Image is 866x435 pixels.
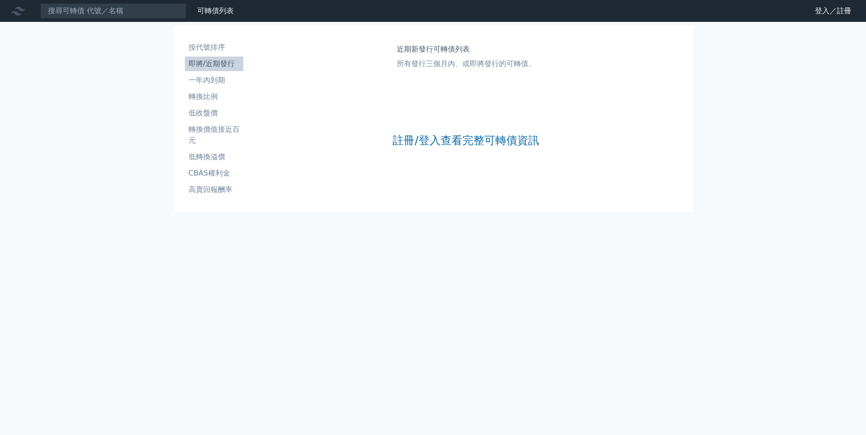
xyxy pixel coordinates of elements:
a: 低轉換溢價 [185,150,243,164]
a: 註冊/登入查看完整可轉債資訊 [393,133,539,148]
input: 搜尋可轉債 代號／名稱 [40,3,186,19]
li: 轉換價值接近百元 [185,124,243,146]
h1: 近期新發行可轉債列表 [397,44,535,55]
a: 可轉債列表 [197,6,234,15]
a: CBAS權利金 [185,166,243,181]
li: 低收盤價 [185,108,243,119]
a: 高賣回報酬率 [185,182,243,197]
li: 低轉換溢價 [185,151,243,162]
a: 按代號排序 [185,40,243,55]
a: 一年內到期 [185,73,243,88]
a: 轉換價值接近百元 [185,122,243,148]
a: 轉換比例 [185,89,243,104]
a: 低收盤價 [185,106,243,120]
p: 所有發行三個月內、或即將發行的可轉債。 [397,58,535,69]
a: 登入／註冊 [808,4,859,18]
li: 高賣回報酬率 [185,184,243,195]
li: 一年內到期 [185,75,243,86]
li: 按代號排序 [185,42,243,53]
li: CBAS權利金 [185,168,243,179]
a: 即將/近期發行 [185,57,243,71]
li: 即將/近期發行 [185,58,243,69]
li: 轉換比例 [185,91,243,102]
